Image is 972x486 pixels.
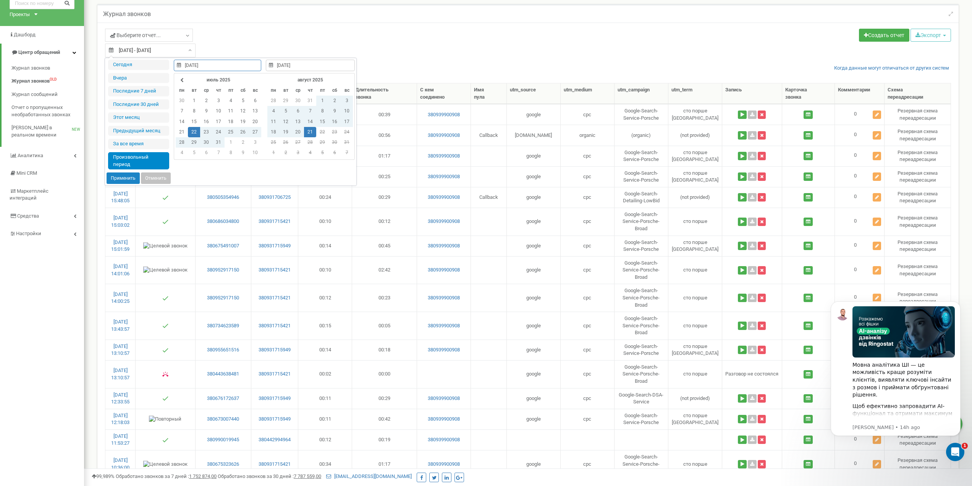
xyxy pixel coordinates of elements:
a: Скачать [748,242,757,250]
td: google [507,236,561,256]
td: 20 [249,117,261,127]
th: Длительность звонка [352,83,417,104]
td: 10 [249,148,261,158]
td: Callback [471,125,507,145]
a: [DATE] 12:18:03 [111,413,129,426]
td: 3 [212,96,225,106]
td: 0 [835,187,885,208]
a: 380939900908 [420,395,467,402]
td: 9 [237,148,249,158]
td: сто порше [GEOGRAPHIC_DATA] [668,166,722,187]
span: Аналитика [18,153,43,158]
td: 2 [280,148,292,158]
a: 380931715421 [254,218,295,225]
td: 29 [316,137,328,148]
td: 3 [292,148,304,158]
a: Журнал сообщений [11,88,84,101]
a: 380734623589 [199,322,248,330]
span: 1 [962,443,968,449]
td: 6 [292,106,304,116]
button: Удалить запись [758,415,766,423]
td: 1 [316,96,328,106]
a: 380931715421 [254,322,295,330]
a: [DATE] 14:01:06 [111,263,129,276]
th: Имя пула [471,83,507,104]
a: 380931706725 [254,194,295,201]
a: 380931715949 [254,242,295,250]
span: Маркетплейс интеграций [10,188,49,201]
td: 17 [212,117,225,127]
img: Целевой звонок [143,242,188,250]
a: [DATE] 15:03:02 [111,215,129,228]
a: 380939900908 [420,242,467,250]
td: 3 [341,96,353,106]
a: 380931715949 [254,395,295,402]
img: Отвечен [162,395,168,401]
th: Карточка звонка [782,83,835,104]
a: Скачать [748,346,757,354]
span: Журнал звонков [11,78,50,85]
td: 7 [212,148,225,158]
td: 8 [188,106,200,116]
a: Выберите отчет... [105,29,193,42]
span: Журнал звонков [11,65,50,72]
th: чт [304,85,316,96]
td: organic [561,125,615,145]
td: cpc [561,208,615,236]
a: 380939900908 [420,111,467,119]
li: Произвольный период [108,152,169,169]
div: Проекты [10,11,30,18]
td: 01:17 [352,146,417,166]
td: google [507,104,561,125]
th: июль 2025 [188,75,249,85]
th: пн [267,85,280,96]
button: Отменить [141,172,171,184]
iframe: Intercom live chat [946,443,964,461]
a: 380939900908 [420,294,467,302]
a: Журнал звонков [11,62,84,75]
td: 7 [176,106,188,116]
a: 380939900908 [420,416,467,423]
span: [PERSON_NAME] в реальном времени [11,124,72,138]
th: пт [225,85,237,96]
td: Резервная схема переадресации [885,146,951,166]
td: 5 [237,96,249,106]
td: 10 [341,106,353,116]
a: 380931715949 [254,416,295,423]
button: Удалить запись [758,394,766,403]
a: 380939900908 [420,461,467,468]
td: 26 [280,137,292,148]
button: Удалить запись [758,242,766,250]
td: 5 [188,148,200,158]
td: 7 [304,106,316,116]
a: Журнал звонковOLD [11,75,84,88]
td: 23 [200,127,212,137]
th: вс [249,85,261,96]
img: Отвечен [162,347,168,353]
td: 0 [835,166,885,187]
td: cpc [561,166,615,187]
td: 7 [341,148,353,158]
button: Удалить запись [758,266,766,275]
td: Резервная схема переадресации [885,125,951,145]
td: 2 [200,96,212,106]
a: Создать отчет [859,29,909,42]
th: ср [292,85,304,96]
a: 380505354946 [199,194,248,201]
td: (not provided) [668,125,722,145]
a: 380952917150 [199,294,248,302]
a: [DATE] 15:48:05 [111,191,129,204]
a: Скачать [748,415,757,423]
td: 8 [316,106,328,116]
a: 380673007440 [199,416,248,423]
button: Удалить запись [758,172,766,181]
td: 9 [328,106,341,116]
td: 5 [316,148,328,158]
td: 22 [316,127,328,137]
th: Комментарии [835,83,885,104]
th: utm_medium [561,83,615,104]
td: 23 [328,127,341,137]
td: Google-Search-Service-Porsche [615,146,668,166]
td: 5 [280,106,292,116]
td: 22 [188,127,200,137]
